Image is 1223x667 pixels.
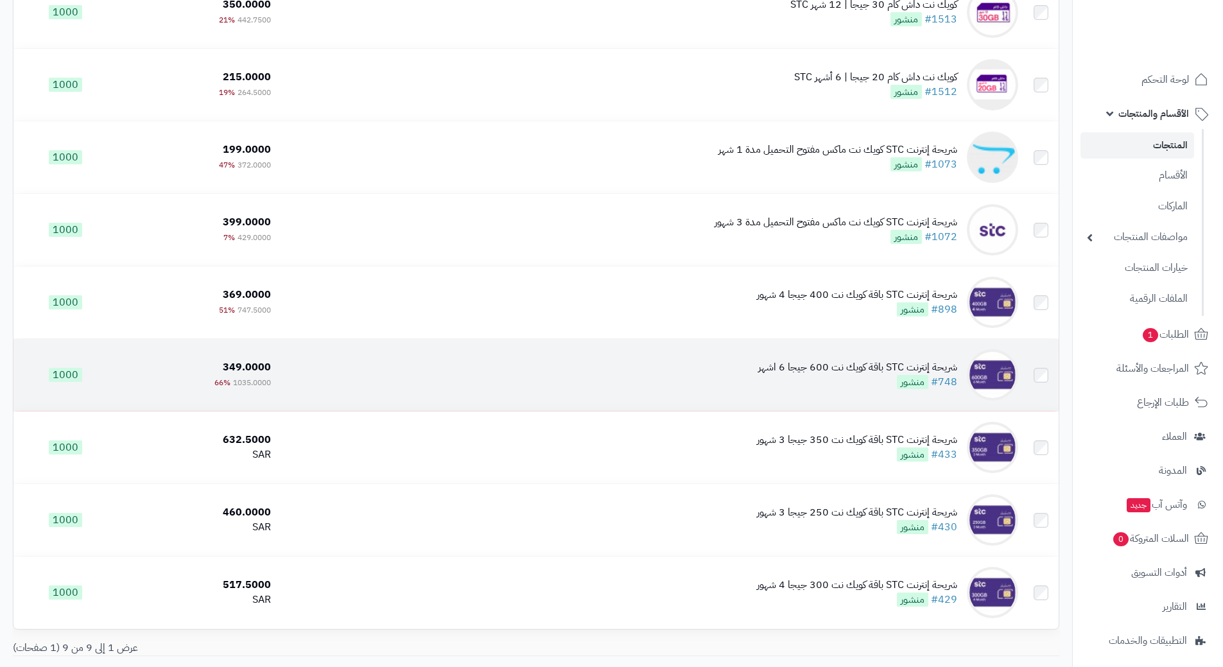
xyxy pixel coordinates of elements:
span: التطبيقات والخدمات [1109,632,1187,650]
span: 199.0000 [223,142,271,157]
span: أدوات التسويق [1131,564,1187,582]
a: #1513 [924,12,957,27]
span: 1000 [49,5,82,19]
span: 429.0000 [238,232,271,243]
a: المراجعات والأسئلة [1080,353,1215,384]
span: منشور [897,302,928,316]
a: #1072 [924,229,957,245]
span: الأقسام والمنتجات [1118,105,1189,123]
a: العملاء [1080,421,1215,452]
span: لوحة التحكم [1141,71,1189,89]
img: شريحة إنترنت STC باقة كويك نت 350 جيجا 3 شهور [967,422,1018,473]
span: 747.5000 [238,304,271,316]
a: #433 [931,447,957,462]
span: 215.0000 [223,69,271,85]
span: منشور [890,12,922,26]
a: #1512 [924,84,957,100]
span: منشور [897,593,928,607]
img: شريحة إنترنت STC باقة كويك نت 400 جيجا 4 شهور [967,277,1018,328]
a: خيارات المنتجات [1080,254,1194,282]
a: التقارير [1080,591,1215,622]
span: 399.0000 [223,214,271,230]
span: 19% [219,87,235,98]
span: 1 [1143,328,1158,342]
div: SAR [123,520,271,535]
img: شريحة إنترنت STC كويك نت ماكس مفتوح التحميل مدة 1 شهر [967,132,1018,183]
span: منشور [890,85,922,99]
span: 51% [219,304,235,316]
span: 0 [1113,532,1129,546]
div: شريحة إنترنت STC كويك نت ماكس مفتوح التحميل مدة 3 شهور [715,215,957,230]
span: 1000 [49,78,82,92]
div: شريحة إنترنت STC باقة كويك نت 250 جيجا 3 شهور [757,505,957,520]
div: شريحة إنترنت STC كويك نت ماكس مفتوح التحميل مدة 1 شهر [718,143,957,157]
a: الماركات [1080,193,1194,220]
img: كويك نت داش كام 20 جيجا | 6 أشهر STC [967,59,1018,110]
span: 21% [219,14,235,26]
a: الملفات الرقمية [1080,285,1194,313]
span: 7% [223,232,235,243]
span: 1035.0000 [233,377,271,388]
a: #1073 [924,157,957,172]
div: 460.0000 [123,505,271,520]
span: 1000 [49,368,82,382]
span: العملاء [1162,428,1187,446]
img: شريحة إنترنت STC باقة كويك نت 300 جيجا 4 شهور [967,567,1018,618]
span: منشور [890,157,922,171]
span: المراجعات والأسئلة [1116,359,1189,377]
span: 264.5000 [238,87,271,98]
span: 1000 [49,585,82,600]
span: المدونة [1159,462,1187,480]
a: لوحة التحكم [1080,64,1215,95]
span: 1000 [49,223,82,237]
a: مواصفات المنتجات [1080,223,1194,251]
span: 1000 [49,440,82,455]
span: 1000 [49,150,82,164]
a: #429 [931,592,957,607]
div: شريحة إنترنت STC باقة كويك نت 400 جيجا 4 شهور [757,288,957,302]
div: عرض 1 إلى 9 من 9 (1 صفحات) [3,641,536,655]
img: شريحة إنترنت STC كويك نت ماكس مفتوح التحميل مدة 3 شهور [967,204,1018,256]
span: 372.0000 [238,159,271,171]
span: منشور [897,520,928,534]
a: #430 [931,519,957,535]
a: المنتجات [1080,132,1194,159]
div: شريحة إنترنت STC باقة كويك نت 300 جيجا 4 شهور [757,578,957,593]
span: منشور [897,447,928,462]
div: SAR [123,447,271,462]
span: 1000 [49,295,82,309]
a: #748 [931,374,957,390]
span: 369.0000 [223,287,271,302]
div: شريحة إنترنت STC باقة كويك نت 600 جيجا 6 اشهر [758,360,957,375]
div: 632.5000 [123,433,271,447]
span: 442.7500 [238,14,271,26]
a: وآتس آبجديد [1080,489,1215,520]
span: جديد [1127,498,1150,512]
span: طلبات الإرجاع [1137,394,1189,411]
a: الطلبات1 [1080,319,1215,350]
a: أدوات التسويق [1080,557,1215,588]
div: شريحة إنترنت STC باقة كويك نت 350 جيجا 3 شهور [757,433,957,447]
a: المدونة [1080,455,1215,486]
span: الطلبات [1141,325,1189,343]
a: الأقسام [1080,162,1194,189]
a: طلبات الإرجاع [1080,387,1215,418]
a: التطبيقات والخدمات [1080,625,1215,656]
span: 47% [219,159,235,171]
span: 1000 [49,513,82,527]
img: شريحة إنترنت STC باقة كويك نت 600 جيجا 6 اشهر [967,349,1018,401]
span: منشور [897,375,928,389]
span: السلات المتروكة [1112,530,1189,548]
a: السلات المتروكة0 [1080,523,1215,554]
div: كويك نت داش كام 20 جيجا | 6 أشهر STC [794,70,957,85]
div: SAR [123,593,271,607]
span: 66% [214,377,230,388]
span: وآتس آب [1125,496,1187,514]
span: منشور [890,230,922,244]
span: 349.0000 [223,359,271,375]
div: 517.5000 [123,578,271,593]
img: شريحة إنترنت STC باقة كويك نت 250 جيجا 3 شهور [967,494,1018,546]
span: التقارير [1163,598,1187,616]
a: #898 [931,302,957,317]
